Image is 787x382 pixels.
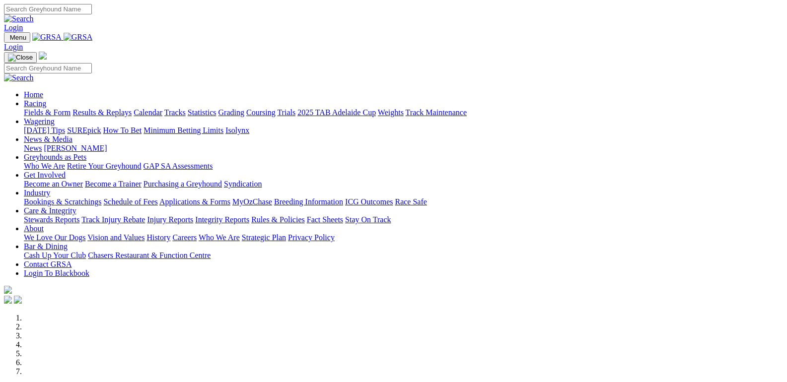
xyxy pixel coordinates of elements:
[134,108,162,117] a: Calendar
[24,206,76,215] a: Care & Integrity
[24,117,55,126] a: Wagering
[8,54,33,62] img: Close
[72,108,132,117] a: Results & Replays
[24,189,50,197] a: Industry
[277,108,295,117] a: Trials
[44,144,107,152] a: [PERSON_NAME]
[4,63,92,73] input: Search
[4,296,12,304] img: facebook.svg
[24,144,783,153] div: News & Media
[24,251,783,260] div: Bar & Dining
[246,108,276,117] a: Coursing
[24,197,783,206] div: Industry
[172,233,197,242] a: Careers
[143,126,223,134] a: Minimum Betting Limits
[4,286,12,294] img: logo-grsa-white.png
[4,52,37,63] button: Toggle navigation
[24,233,783,242] div: About
[24,242,68,251] a: Bar & Dining
[103,126,142,134] a: How To Bet
[242,233,286,242] a: Strategic Plan
[24,224,44,233] a: About
[4,73,34,82] img: Search
[224,180,262,188] a: Syndication
[24,162,65,170] a: Who We Are
[297,108,376,117] a: 2025 TAB Adelaide Cup
[32,33,62,42] img: GRSA
[24,153,86,161] a: Greyhounds as Pets
[85,180,142,188] a: Become a Trainer
[24,260,72,268] a: Contact GRSA
[24,171,66,179] a: Get Involved
[24,269,89,277] a: Login To Blackbook
[143,180,222,188] a: Purchasing a Greyhound
[195,215,249,224] a: Integrity Reports
[24,215,79,224] a: Stewards Reports
[24,126,783,135] div: Wagering
[218,108,244,117] a: Grading
[378,108,404,117] a: Weights
[225,126,249,134] a: Isolynx
[251,215,305,224] a: Rules & Policies
[24,90,43,99] a: Home
[307,215,343,224] a: Fact Sheets
[199,233,240,242] a: Who We Are
[4,23,23,32] a: Login
[143,162,213,170] a: GAP SA Assessments
[14,296,22,304] img: twitter.svg
[345,197,393,206] a: ICG Outcomes
[24,144,42,152] a: News
[188,108,216,117] a: Statistics
[88,251,211,259] a: Chasers Restaurant & Function Centre
[24,108,783,117] div: Racing
[24,197,101,206] a: Bookings & Scratchings
[4,43,23,51] a: Login
[4,14,34,23] img: Search
[24,162,783,171] div: Greyhounds as Pets
[39,52,47,60] img: logo-grsa-white.png
[4,4,92,14] input: Search
[288,233,335,242] a: Privacy Policy
[87,233,144,242] a: Vision and Values
[10,34,26,41] span: Menu
[24,135,72,143] a: News & Media
[24,180,83,188] a: Become an Owner
[81,215,145,224] a: Track Injury Rebate
[103,197,157,206] a: Schedule of Fees
[64,33,93,42] img: GRSA
[24,99,46,108] a: Racing
[274,197,343,206] a: Breeding Information
[146,233,170,242] a: History
[4,32,30,43] button: Toggle navigation
[147,215,193,224] a: Injury Reports
[67,162,142,170] a: Retire Your Greyhound
[159,197,230,206] a: Applications & Forms
[164,108,186,117] a: Tracks
[395,197,427,206] a: Race Safe
[232,197,272,206] a: MyOzChase
[24,251,86,259] a: Cash Up Your Club
[24,180,783,189] div: Get Involved
[24,215,783,224] div: Care & Integrity
[406,108,467,117] a: Track Maintenance
[67,126,101,134] a: SUREpick
[345,215,391,224] a: Stay On Track
[24,126,65,134] a: [DATE] Tips
[24,233,85,242] a: We Love Our Dogs
[24,108,71,117] a: Fields & Form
